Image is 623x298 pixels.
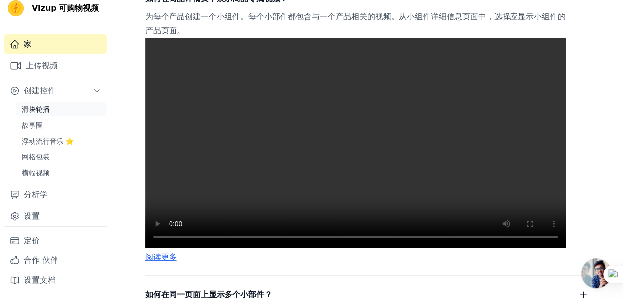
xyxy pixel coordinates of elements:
a: 定价 [4,231,107,250]
font: 上传视频 [26,60,57,72]
font: 设置文档 [24,274,56,286]
a: 开放式聊天 [581,258,611,288]
a: 设置 [4,206,107,226]
font: 家 [24,38,32,50]
span: 滑块轮播 [22,104,50,114]
font: 定价 [24,235,40,247]
span: 网格包装 [22,152,50,162]
span: 故事圈 [22,120,43,130]
a: 故事圈 [16,118,107,132]
font: 设置 [24,210,40,222]
span: 横幅视频 [22,168,50,178]
span: 浮动流行音乐 ⭐ [22,136,74,146]
font: 合作 伙伴 [24,254,58,266]
a: 家 [4,34,107,54]
a: 阅读更多 [145,252,177,262]
a: 滑块轮播 [16,102,107,116]
font: 分析学 [24,189,48,200]
span: 创建控件 [24,85,56,97]
a: 横幅视频 [16,166,107,180]
img: 可视化 [8,0,24,16]
a: 浮动流行音乐 ⭐ [16,134,107,148]
a: 网格包装 [16,150,107,164]
font: 为每个产品创建一个小组件。每个小部件都包含与一个产品相关的视频。从小组件详细信息页面中，选择应显示小组件的产品页面。 [145,12,566,35]
a: 设置文档 [4,270,107,290]
a: 分析学 [4,185,107,204]
a: 上传视频 [4,56,107,76]
a: 合作 伙伴 [4,250,107,270]
button: 创建控件 [4,81,107,100]
span: Vizup 可购物视频 [32,2,99,14]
